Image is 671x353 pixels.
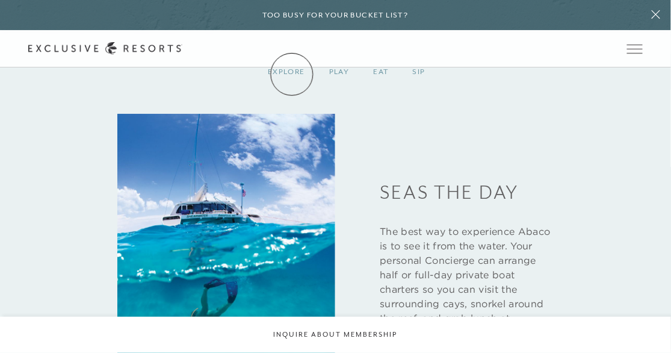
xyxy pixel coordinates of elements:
button: Open navigation [627,45,643,53]
div: EXPLORE [256,54,317,90]
h3: Seas the Day [380,167,554,205]
div: SIP [401,54,438,90]
p: The best way to experience Abaco is to see it from the water. Your personal Concierge can arrange... [380,224,554,340]
h6: Too busy for your bucket list? [263,10,409,21]
div: EAT [361,54,400,90]
div: PLAY [317,54,362,90]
